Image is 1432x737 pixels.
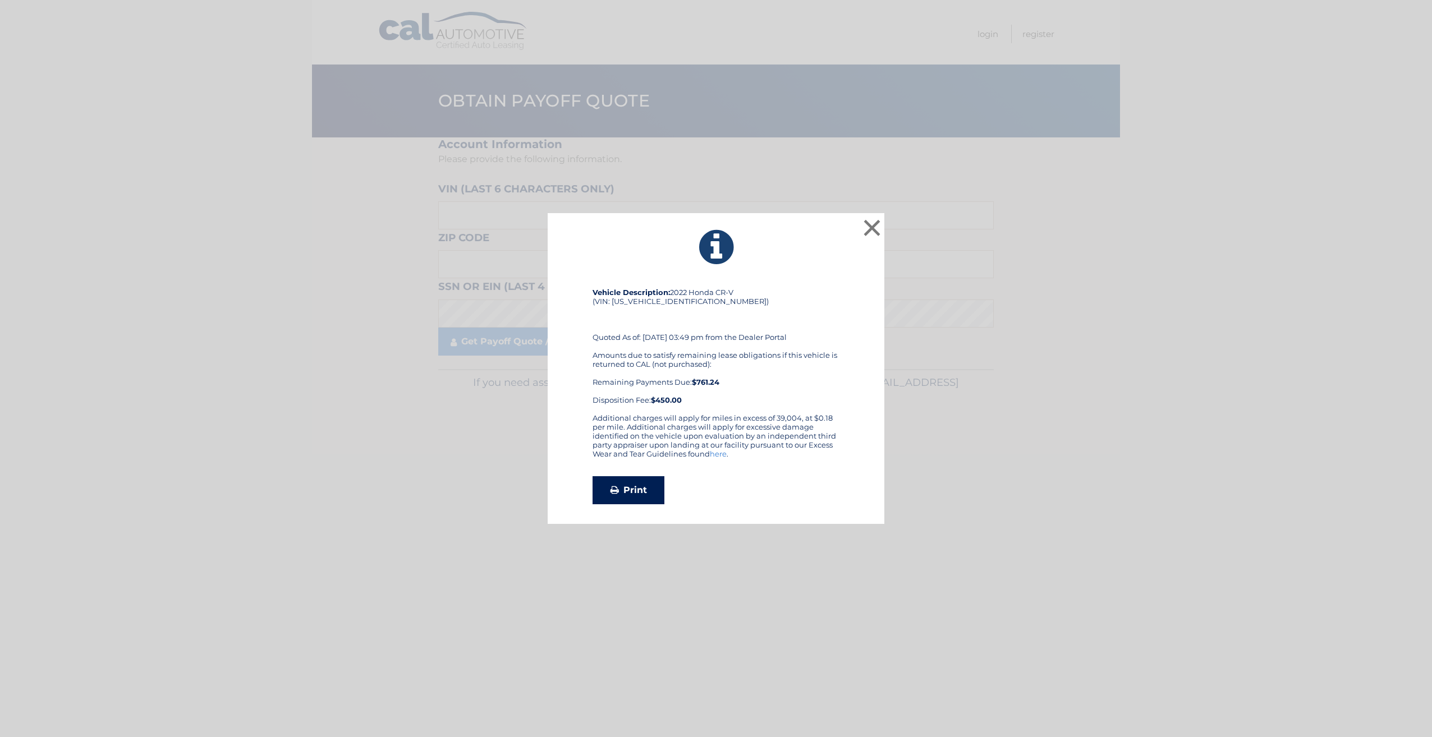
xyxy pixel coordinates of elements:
[651,395,682,404] strong: $450.00
[593,476,664,504] a: Print
[861,217,883,239] button: ×
[593,288,839,413] div: 2022 Honda CR-V (VIN: [US_VEHICLE_IDENTIFICATION_NUMBER]) Quoted As of: [DATE] 03:49 pm from the ...
[593,351,839,404] div: Amounts due to satisfy remaining lease obligations if this vehicle is returned to CAL (not purcha...
[593,288,670,297] strong: Vehicle Description:
[710,449,727,458] a: here
[593,413,839,467] div: Additional charges will apply for miles in excess of 39,004, at $0.18 per mile. Additional charge...
[692,377,719,386] b: $761.24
